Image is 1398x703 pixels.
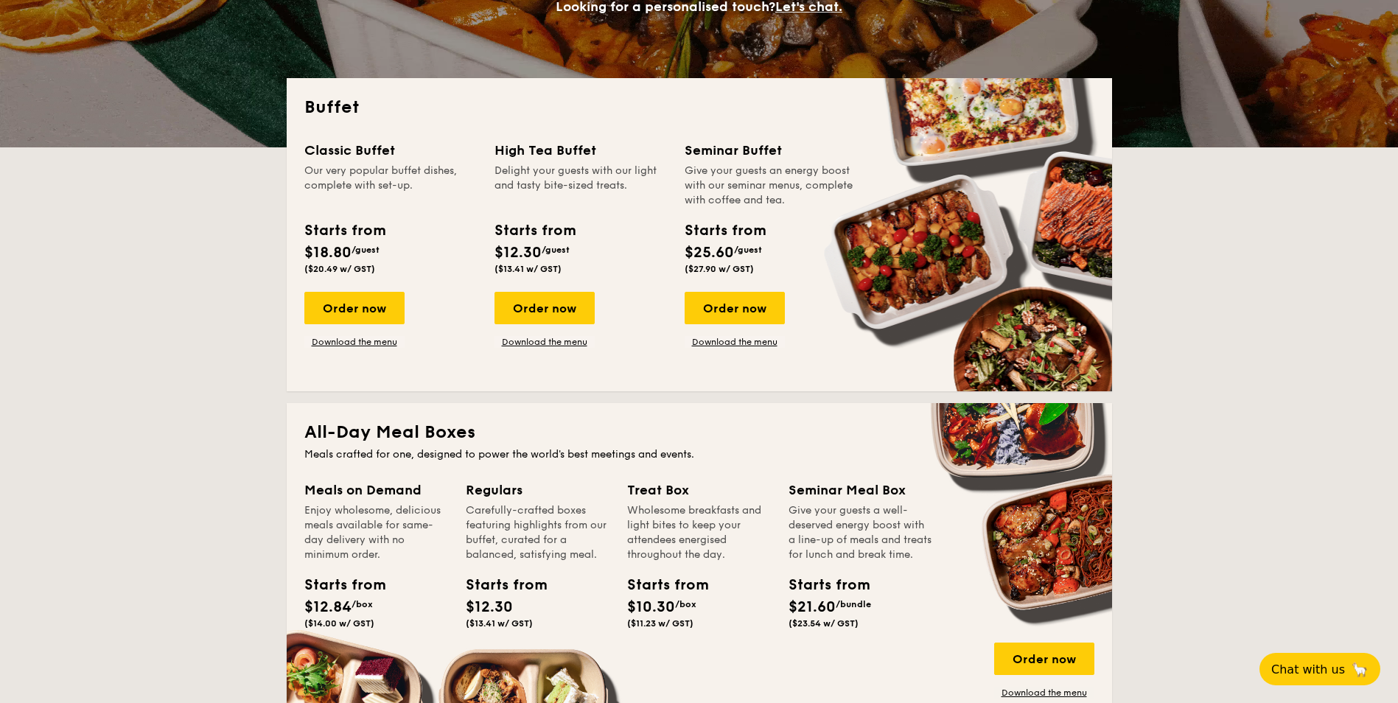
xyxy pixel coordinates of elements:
[685,164,857,208] div: Give your guests an energy boost with our seminar menus, complete with coffee and tea.
[494,140,667,161] div: High Tea Buffet
[304,480,448,500] div: Meals on Demand
[789,574,855,596] div: Starts from
[789,503,932,562] div: Give your guests a well-deserved energy boost with a line-up of meals and treats for lunch and br...
[304,336,405,348] a: Download the menu
[675,599,696,609] span: /box
[304,447,1094,462] div: Meals crafted for one, designed to power the world's best meetings and events.
[304,421,1094,444] h2: All-Day Meal Boxes
[627,480,771,500] div: Treat Box
[1271,662,1345,676] span: Chat with us
[685,220,765,242] div: Starts from
[304,220,385,242] div: Starts from
[352,245,380,255] span: /guest
[304,164,477,208] div: Our very popular buffet dishes, complete with set-up.
[304,598,352,616] span: $12.84
[466,598,513,616] span: $12.30
[789,480,932,500] div: Seminar Meal Box
[1259,653,1380,685] button: Chat with us🦙
[789,598,836,616] span: $21.60
[1351,661,1369,678] span: 🦙
[304,292,405,324] div: Order now
[627,574,693,596] div: Starts from
[466,503,609,562] div: Carefully-crafted boxes featuring highlights from our buffet, curated for a balanced, satisfying ...
[836,599,871,609] span: /bundle
[685,244,734,262] span: $25.60
[494,164,667,208] div: Delight your guests with our light and tasty bite-sized treats.
[304,264,375,274] span: ($20.49 w/ GST)
[627,618,693,629] span: ($11.23 w/ GST)
[352,599,373,609] span: /box
[466,480,609,500] div: Regulars
[685,264,754,274] span: ($27.90 w/ GST)
[627,598,675,616] span: $10.30
[494,292,595,324] div: Order now
[304,140,477,161] div: Classic Buffet
[789,618,859,629] span: ($23.54 w/ GST)
[494,220,575,242] div: Starts from
[994,687,1094,699] a: Download the menu
[685,292,785,324] div: Order now
[627,503,771,562] div: Wholesome breakfasts and light bites to keep your attendees energised throughout the day.
[685,140,857,161] div: Seminar Buffet
[494,244,542,262] span: $12.30
[494,264,562,274] span: ($13.41 w/ GST)
[685,336,785,348] a: Download the menu
[494,336,595,348] a: Download the menu
[304,574,371,596] div: Starts from
[542,245,570,255] span: /guest
[304,96,1094,119] h2: Buffet
[304,618,374,629] span: ($14.00 w/ GST)
[734,245,762,255] span: /guest
[994,643,1094,675] div: Order now
[466,618,533,629] span: ($13.41 w/ GST)
[466,574,532,596] div: Starts from
[304,244,352,262] span: $18.80
[304,503,448,562] div: Enjoy wholesome, delicious meals available for same-day delivery with no minimum order.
